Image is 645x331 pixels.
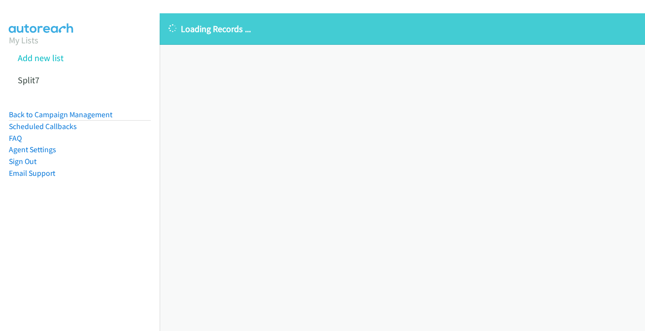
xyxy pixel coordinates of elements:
a: My Lists [9,34,38,46]
a: FAQ [9,133,22,143]
a: Split7 [18,74,39,86]
a: Email Support [9,168,55,178]
a: Add new list [18,52,64,64]
a: Scheduled Callbacks [9,122,77,131]
p: Loading Records ... [169,22,636,35]
a: Back to Campaign Management [9,110,112,119]
a: Sign Out [9,157,36,166]
a: Agent Settings [9,145,56,154]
